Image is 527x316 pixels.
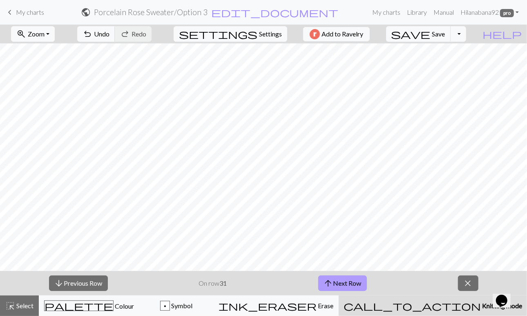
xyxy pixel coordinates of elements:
[16,28,26,40] span: zoom_in
[457,4,522,20] a: Hilanabana92 pro
[114,302,134,310] span: Colour
[77,26,115,42] button: Undo
[344,300,481,311] span: call_to_action
[500,9,514,17] span: pro
[5,5,44,19] a: My charts
[49,275,108,291] button: Previous Row
[404,4,430,20] a: Library
[211,7,339,18] span: edit_document
[430,4,457,20] a: Manual
[39,296,139,316] button: Colour
[54,278,64,289] span: arrow_downward
[259,29,282,39] span: Settings
[179,28,257,40] span: settings
[391,28,431,40] span: save
[369,4,404,20] a: My charts
[94,30,109,38] span: Undo
[170,302,192,309] span: Symbol
[94,7,208,17] h2: Porcelain Rose Sweater / Option 3
[179,29,257,39] i: Settings
[303,27,370,41] button: Add to Ravelry
[174,26,287,42] button: SettingsSettings
[482,28,522,40] span: help
[432,30,445,38] span: Save
[83,28,92,40] span: undo
[161,301,170,311] div: p
[45,300,113,311] span: palette
[81,7,91,18] span: public
[11,26,55,42] button: Zoom
[317,302,333,309] span: Erase
[219,300,317,311] span: ink_eraser
[16,8,44,16] span: My charts
[28,30,45,38] span: Zoom
[15,302,33,309] span: Select
[481,302,522,309] span: Knitting mode
[5,7,15,18] span: keyboard_arrow_left
[199,278,227,288] p: On row
[463,278,473,289] span: close
[339,296,527,316] button: Knitting mode
[324,278,333,289] span: arrow_upward
[220,279,227,287] strong: 31
[5,300,15,311] span: highlight_alt
[318,275,367,291] button: Next Row
[139,296,213,316] button: p Symbol
[310,29,320,39] img: Ravelry
[322,29,363,39] span: Add to Ravelry
[386,26,451,42] button: Save
[493,283,519,308] iframe: chat widget
[213,296,339,316] button: Erase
